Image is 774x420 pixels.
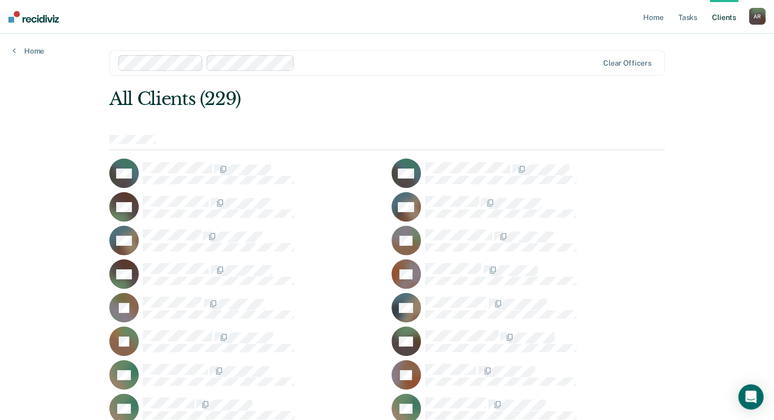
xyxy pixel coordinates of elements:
[749,8,766,25] button: AR
[8,11,59,23] img: Recidiviz
[738,384,763,409] div: Open Intercom Messenger
[109,88,553,110] div: All Clients (229)
[603,59,652,68] div: Clear officers
[13,46,44,56] a: Home
[749,8,766,25] div: A R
